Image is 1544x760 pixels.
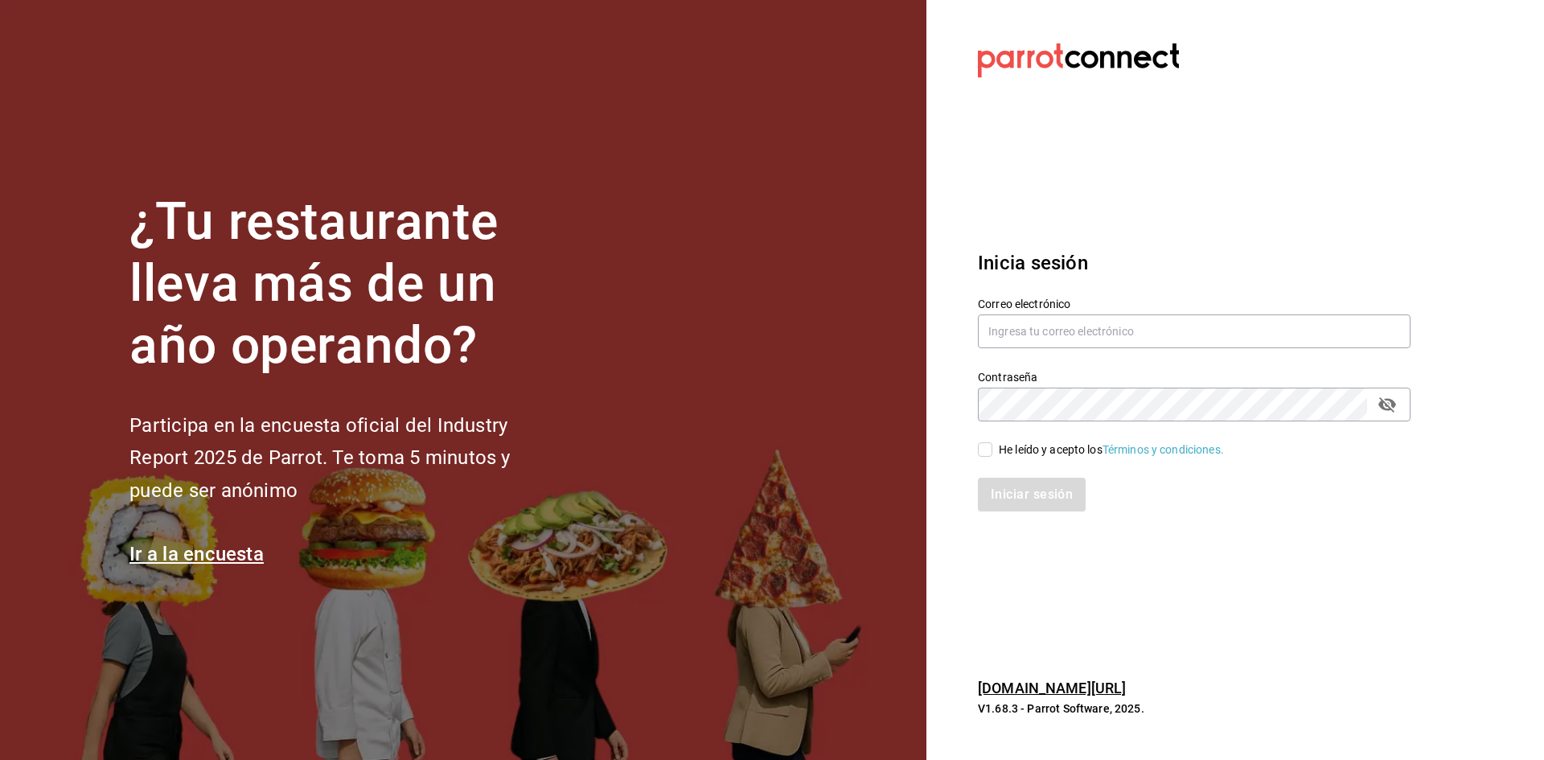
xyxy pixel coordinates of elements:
[978,249,1411,277] h3: Inicia sesión
[978,298,1411,310] label: Correo electrónico
[978,372,1411,383] label: Contraseña
[978,680,1126,696] a: [DOMAIN_NAME][URL]
[1103,443,1224,456] a: Términos y condiciones.
[129,543,264,565] a: Ir a la encuesta
[129,409,564,507] h2: Participa en la encuesta oficial del Industry Report 2025 de Parrot. Te toma 5 minutos y puede se...
[1374,391,1401,418] button: passwordField
[978,314,1411,348] input: Ingresa tu correo electrónico
[978,700,1411,717] p: V1.68.3 - Parrot Software, 2025.
[129,191,564,376] h1: ¿Tu restaurante lleva más de un año operando?
[999,442,1224,458] div: He leído y acepto los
